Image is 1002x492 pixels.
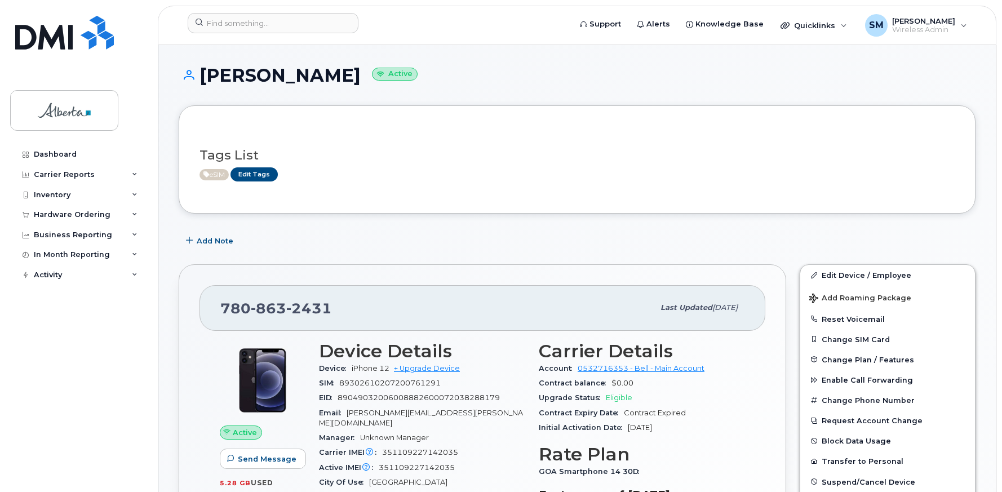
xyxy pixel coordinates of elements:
[220,479,251,487] span: 5.28 GB
[822,355,914,364] span: Change Plan / Features
[800,349,975,370] button: Change Plan / Features
[539,467,645,476] span: GOA Smartphone 14 30D
[628,423,652,432] span: [DATE]
[539,444,745,464] h3: Rate Plan
[822,477,915,486] span: Suspend/Cancel Device
[339,379,441,387] span: 89302610207200761291
[251,300,286,317] span: 863
[800,410,975,431] button: Request Account Change
[369,478,447,486] span: [GEOGRAPHIC_DATA]
[319,364,352,373] span: Device
[800,390,975,410] button: Change Phone Number
[319,341,525,361] h3: Device Details
[379,463,455,472] span: 351109227142035
[624,409,686,417] span: Contract Expired
[800,472,975,492] button: Suspend/Cancel Device
[800,265,975,285] a: Edit Device / Employee
[800,329,975,349] button: Change SIM Card
[660,303,712,312] span: Last updated
[319,448,382,456] span: Carrier IMEI
[319,478,369,486] span: City Of Use
[800,309,975,329] button: Reset Voicemail
[319,393,338,402] span: EID
[800,451,975,471] button: Transfer to Personal
[199,148,955,162] h3: Tags List
[800,431,975,451] button: Block Data Usage
[286,300,332,317] span: 2431
[233,427,257,438] span: Active
[606,393,632,402] span: Eligible
[372,68,418,81] small: Active
[319,409,347,417] span: Email
[220,449,306,469] button: Send Message
[578,364,704,373] a: 0532716353 - Bell - Main Account
[611,379,633,387] span: $0.00
[539,423,628,432] span: Initial Activation Date
[539,364,578,373] span: Account
[179,231,243,251] button: Add Note
[238,454,296,464] span: Send Message
[800,286,975,309] button: Add Roaming Package
[319,409,523,427] span: [PERSON_NAME][EMAIL_ADDRESS][PERSON_NAME][DOMAIN_NAME]
[352,364,389,373] span: iPhone 12
[822,376,913,384] span: Enable Call Forwarding
[800,370,975,390] button: Enable Call Forwarding
[199,169,229,180] span: Active
[229,347,296,414] img: iPhone_12.jpg
[539,341,745,361] h3: Carrier Details
[539,393,606,402] span: Upgrade Status
[712,303,738,312] span: [DATE]
[251,478,273,487] span: used
[360,433,429,442] span: Unknown Manager
[382,448,458,456] span: 351109227142035
[197,236,233,246] span: Add Note
[319,433,360,442] span: Manager
[319,379,339,387] span: SIM
[394,364,460,373] a: + Upgrade Device
[230,167,278,181] a: Edit Tags
[220,300,332,317] span: 780
[539,379,611,387] span: Contract balance
[179,65,976,85] h1: [PERSON_NAME]
[539,409,624,417] span: Contract Expiry Date
[319,463,379,472] span: Active IMEI
[809,294,911,304] span: Add Roaming Package
[338,393,500,402] span: 89049032006008882600072038288179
